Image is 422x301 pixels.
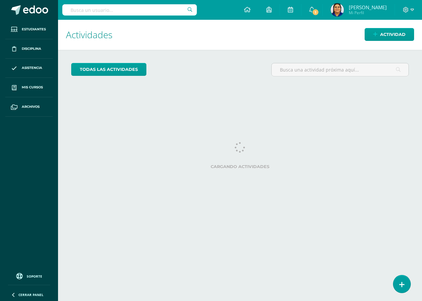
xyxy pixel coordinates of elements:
span: Estudiantes [22,27,46,32]
span: Actividad [380,28,406,41]
a: Estudiantes [5,20,53,39]
a: Archivos [5,97,53,117]
a: Actividad [365,28,414,41]
label: Cargando actividades [71,164,409,169]
span: Soporte [27,274,42,279]
h1: Actividades [66,20,414,50]
span: Mi Perfil [349,10,387,15]
a: Disciplina [5,39,53,59]
span: [PERSON_NAME] [349,4,387,11]
span: Mis cursos [22,85,43,90]
input: Busca una actividad próxima aquí... [272,63,408,76]
span: Archivos [22,104,40,109]
input: Busca un usuario... [62,4,197,15]
span: 1 [312,9,319,16]
a: Mis cursos [5,78,53,97]
a: Asistencia [5,59,53,78]
img: a5e77f9f7bcd106dd1e8203e9ef801de.png [331,3,344,16]
span: Disciplina [22,46,41,51]
span: Asistencia [22,65,42,71]
a: Soporte [8,271,50,280]
a: todas las Actividades [71,63,146,76]
span: Cerrar panel [18,292,44,297]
